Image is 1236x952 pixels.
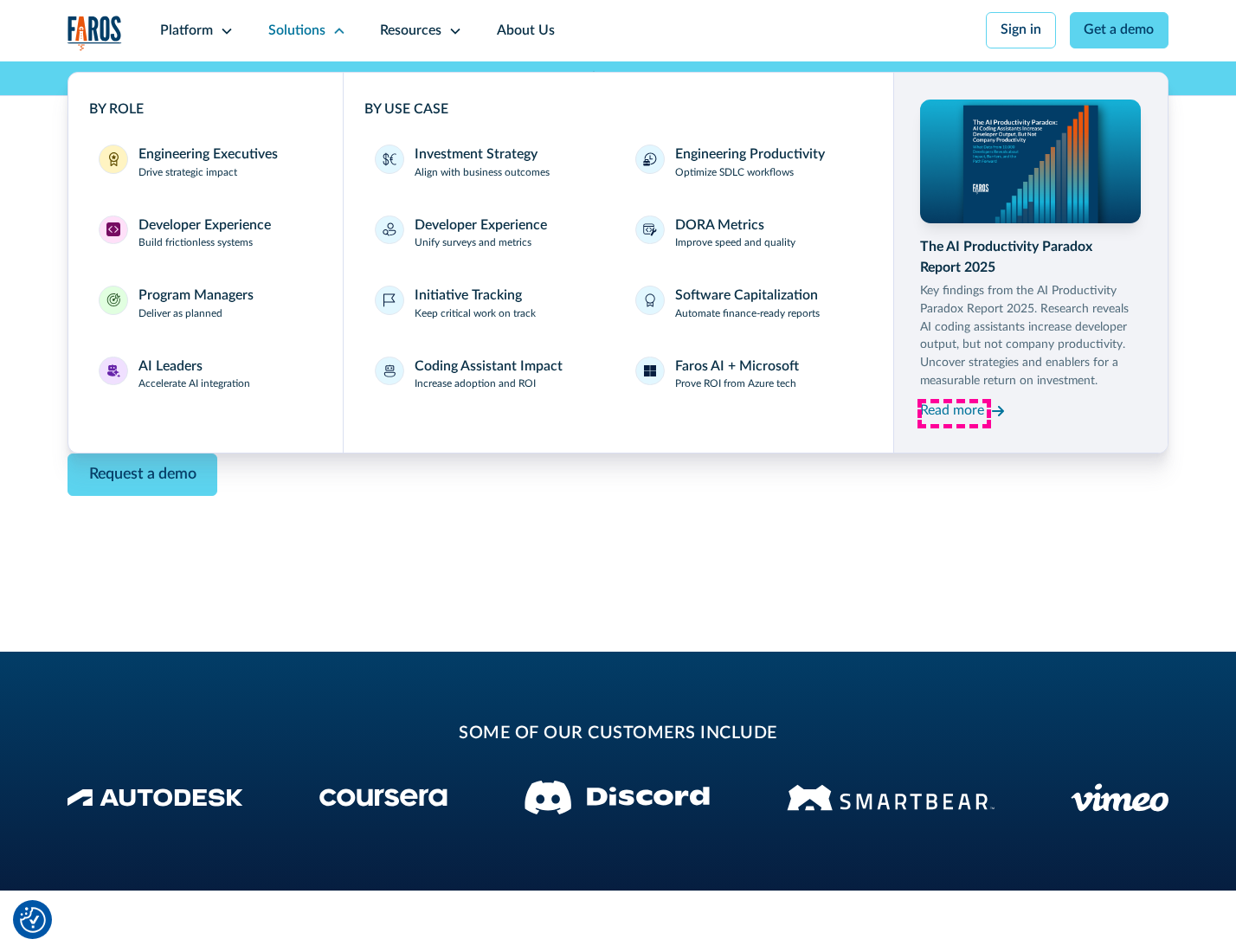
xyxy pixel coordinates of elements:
img: Autodesk Logo [68,788,243,807]
div: BY USE CASE [364,100,872,120]
p: Drive strategic impact [138,165,237,181]
div: Initiative Tracking [415,286,522,306]
div: Platform [160,21,213,42]
div: DORA Metrics [675,215,764,236]
h2: some of our customers include [205,721,1031,747]
a: Software CapitalizationAutomate finance-ready reports [625,275,872,332]
p: Key findings from the AI Productivity Paradox Report 2025. Research reveals AI coding assistants ... [920,282,1140,390]
img: Logo of the analytics and reporting company Faros. [68,16,123,51]
p: Align with business outcomes [415,165,550,181]
img: Coursera Logo [319,788,447,807]
p: Keep critical work on track [415,306,536,322]
p: Improve speed and quality [675,235,795,251]
p: Increase adoption and ROI [415,376,536,392]
p: Build frictionless systems [138,235,253,251]
img: Discord logo [525,781,710,814]
a: DORA MetricsImprove speed and quality [625,205,872,262]
div: Engineering Executives [138,145,278,165]
div: Engineering Productivity [675,145,825,165]
div: Faros AI + Microsoft [675,357,799,377]
a: Developer ExperienceDeveloper ExperienceBuild frictionless systems [89,205,323,262]
img: AI Leaders [106,364,120,378]
div: Developer Experience [138,215,271,236]
p: Automate finance-ready reports [675,306,820,322]
img: Vimeo logo [1071,783,1168,812]
p: Accelerate AI integration [138,376,250,392]
div: Coding Assistant Impact [415,357,563,377]
a: Developer ExperienceUnify surveys and metrics [364,205,611,262]
div: Solutions [268,21,325,42]
img: Revisit consent button [20,907,46,933]
div: Read more [920,401,984,421]
a: Faros AI + MicrosoftProve ROI from Azure tech [625,346,872,403]
a: Investment StrategyAlign with business outcomes [364,134,611,191]
p: Prove ROI from Azure tech [675,376,796,392]
div: Program Managers [138,286,254,306]
a: Initiative TrackingKeep critical work on track [364,275,611,332]
a: Sign in [986,12,1056,48]
a: Program ManagersProgram ManagersDeliver as planned [89,275,323,332]
div: AI Leaders [138,357,203,377]
img: Developer Experience [106,222,120,236]
a: Engineering ExecutivesEngineering ExecutivesDrive strategic impact [89,134,323,191]
nav: Solutions [68,61,1169,453]
a: Engineering ProductivityOptimize SDLC workflows [625,134,872,191]
a: The AI Productivity Paradox Report 2025Key findings from the AI Productivity Paradox Report 2025.... [920,100,1140,424]
div: Resources [380,21,441,42]
p: Unify surveys and metrics [415,235,531,251]
a: Coding Assistant ImpactIncrease adoption and ROI [364,346,611,403]
a: AI LeadersAI LeadersAccelerate AI integration [89,346,323,403]
a: Contact Modal [68,453,218,496]
div: Software Capitalization [675,286,818,306]
a: home [68,16,123,51]
a: Get a demo [1070,12,1169,48]
img: Engineering Executives [106,152,120,166]
img: Program Managers [106,293,120,307]
p: Optimize SDLC workflows [675,165,794,181]
div: Developer Experience [415,215,547,236]
div: The AI Productivity Paradox Report 2025 [920,237,1140,279]
button: Cookie Settings [20,907,46,933]
div: BY ROLE [89,100,323,120]
img: Smartbear Logo [787,782,995,814]
p: Deliver as planned [138,306,222,322]
div: Investment Strategy [415,145,538,165]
